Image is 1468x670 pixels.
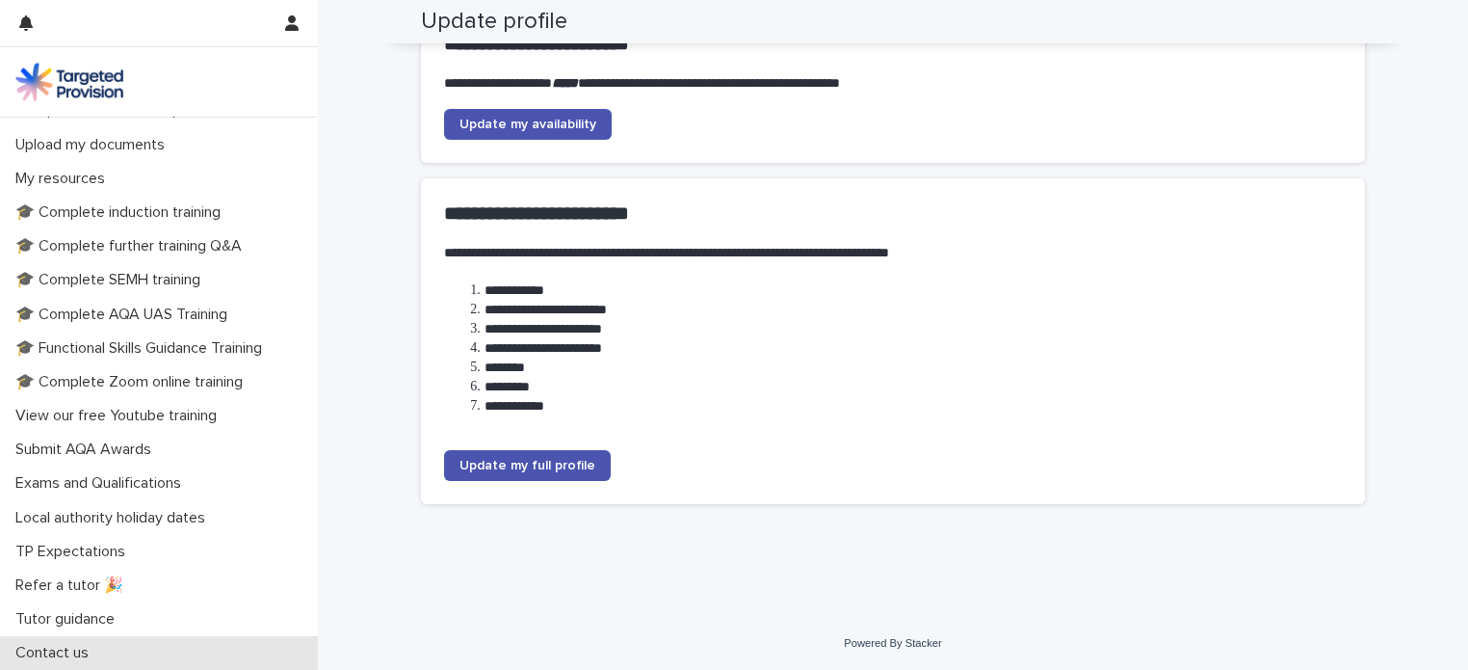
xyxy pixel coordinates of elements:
p: View our free Youtube training [8,407,232,425]
p: Exams and Qualifications [8,474,197,493]
p: My resources [8,170,120,188]
p: 🎓 Complete SEMH training [8,271,216,289]
p: Submit AQA Awards [8,441,167,459]
span: Update my availability [459,118,596,131]
p: 🎓 Functional Skills Guidance Training [8,339,277,358]
a: Powered By Stacker [844,637,941,649]
p: 🎓 Complete AQA UAS Training [8,306,243,324]
p: Tutor guidance [8,610,130,629]
p: 🎓 Complete Zoom online training [8,373,258,391]
p: Upload my documents [8,136,180,154]
p: Local authority holiday dates [8,509,221,527]
p: Contact us [8,644,104,662]
a: Update my availability [444,109,612,140]
p: Refer a tutor 🎉 [8,576,139,595]
p: 🎓 Complete induction training [8,203,236,222]
h2: Update profile [421,8,567,36]
p: TP Expectations [8,543,141,561]
a: Update my full profile [444,450,611,481]
span: Update my full profile [459,459,595,472]
img: M5nRWzHhSzIhMunXDL62 [15,63,123,101]
p: 🎓 Complete further training Q&A [8,237,257,255]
